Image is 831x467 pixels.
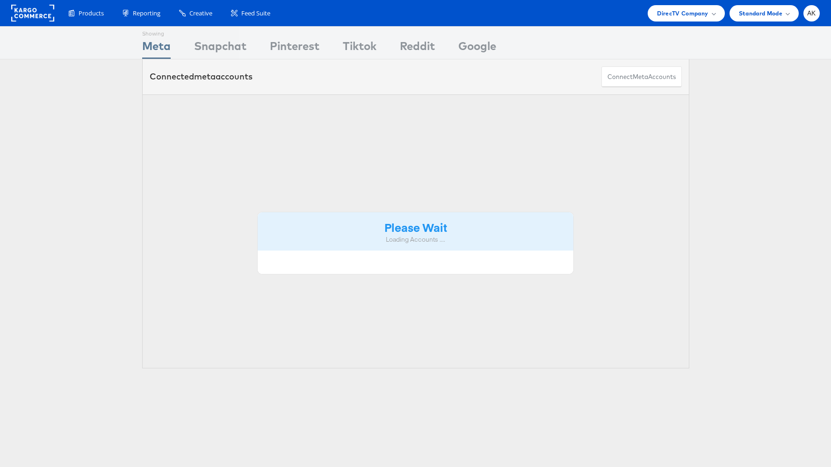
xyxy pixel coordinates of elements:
[739,8,782,18] span: Standard Mode
[133,9,160,18] span: Reporting
[194,38,246,59] div: Snapchat
[189,9,212,18] span: Creative
[142,27,171,38] div: Showing
[343,38,376,59] div: Tiktok
[79,9,104,18] span: Products
[384,219,447,235] strong: Please Wait
[150,71,253,83] div: Connected accounts
[142,38,171,59] div: Meta
[194,71,216,82] span: meta
[458,38,496,59] div: Google
[633,72,648,81] span: meta
[400,38,435,59] div: Reddit
[657,8,708,18] span: DirecTV Company
[265,235,567,244] div: Loading Accounts ....
[241,9,270,18] span: Feed Suite
[807,10,816,16] span: AK
[270,38,319,59] div: Pinterest
[601,66,682,87] button: ConnectmetaAccounts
